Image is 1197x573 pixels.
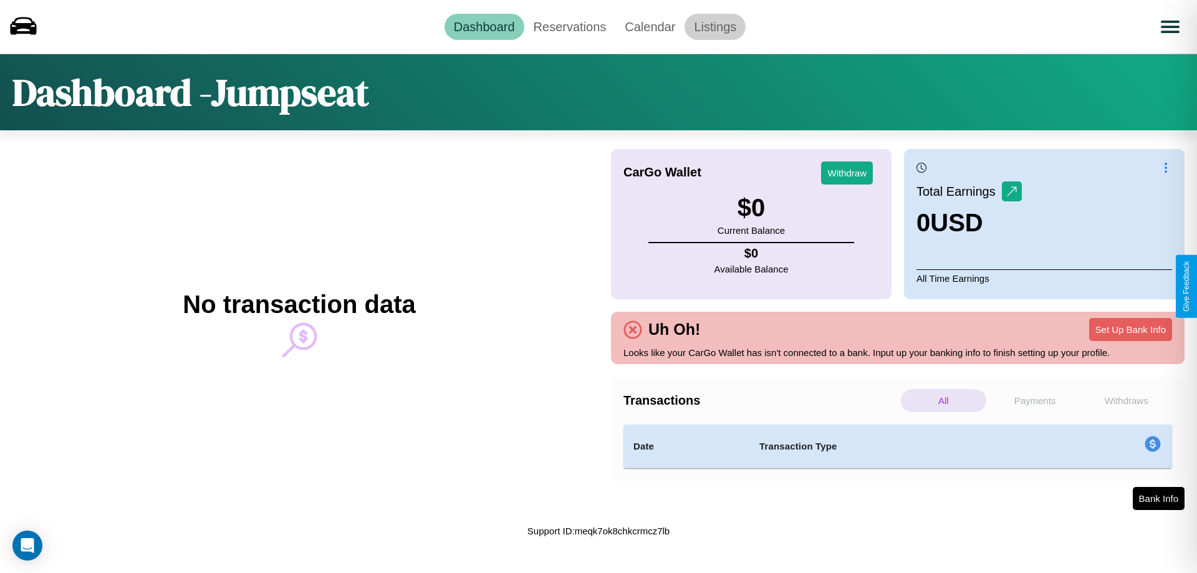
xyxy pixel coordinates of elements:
h4: Transaction Type [759,439,1042,454]
h4: Uh Oh! [642,320,706,339]
h4: Transactions [623,393,898,408]
p: Support ID: meqk7ok8chkcrmcz7lb [527,522,670,539]
p: Current Balance [718,222,785,239]
h4: $ 0 [714,246,789,261]
a: Reservations [524,14,616,40]
p: Looks like your CarGo Wallet has isn't connected to a bank. Input up your banking info to finish ... [623,344,1172,361]
button: Set Up Bank Info [1089,318,1172,341]
p: Withdraws [1084,389,1169,412]
h3: 0 USD [916,209,1022,237]
h4: Date [633,439,739,454]
p: All Time Earnings [916,269,1172,287]
a: Listings [685,14,746,40]
p: Total Earnings [916,180,1002,203]
p: Payments [993,389,1078,412]
h2: No transaction data [183,291,415,319]
div: Open Intercom Messenger [12,531,42,561]
button: Withdraw [821,161,873,185]
a: Dashboard [445,14,524,40]
h4: CarGo Wallet [623,165,701,180]
h1: Dashboard - Jumpseat [12,67,369,118]
table: simple table [623,425,1172,468]
a: Calendar [615,14,685,40]
div: Give Feedback [1182,261,1191,312]
button: Bank Info [1133,487,1185,510]
h3: $ 0 [718,194,785,222]
p: Available Balance [714,261,789,277]
button: Open menu [1153,9,1188,44]
p: All [901,389,986,412]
